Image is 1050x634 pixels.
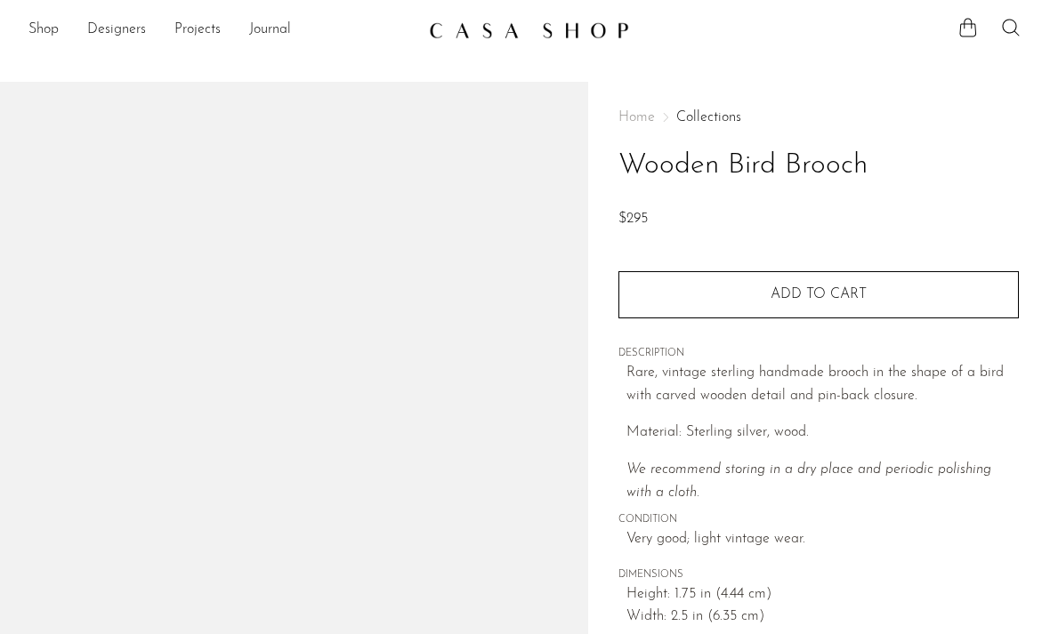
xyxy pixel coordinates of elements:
p: Material: Sterling silver, wood. [626,421,1019,445]
nav: Desktop navigation [28,15,415,45]
a: Shop [28,19,59,42]
p: Rare, vintage sterling handmade brooch in the shape of a bird with carved wooden detail and pin-b... [626,362,1019,407]
button: Add to cart [618,271,1019,317]
nav: Breadcrumbs [618,110,1019,124]
span: Home [618,110,655,124]
span: CONDITION [618,512,1019,528]
a: Designers [87,19,146,42]
i: We recommend storing in a dry place and periodic polishing with a cloth. [626,462,991,500]
span: Width: 2.5 in (6.35 cm) [626,606,1019,629]
span: $295 [618,212,648,226]
a: Journal [249,19,291,42]
span: DIMENSIONS [618,567,1019,583]
h1: Wooden Bird Brooch [618,143,1019,189]
span: Very good; light vintage wear. [626,528,1019,551]
ul: NEW HEADER MENU [28,15,415,45]
span: DESCRIPTION [618,346,1019,362]
a: Collections [676,110,741,124]
span: Add to cart [771,287,867,301]
a: Projects [174,19,221,42]
span: Height: 1.75 in (4.44 cm) [626,583,1019,606]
